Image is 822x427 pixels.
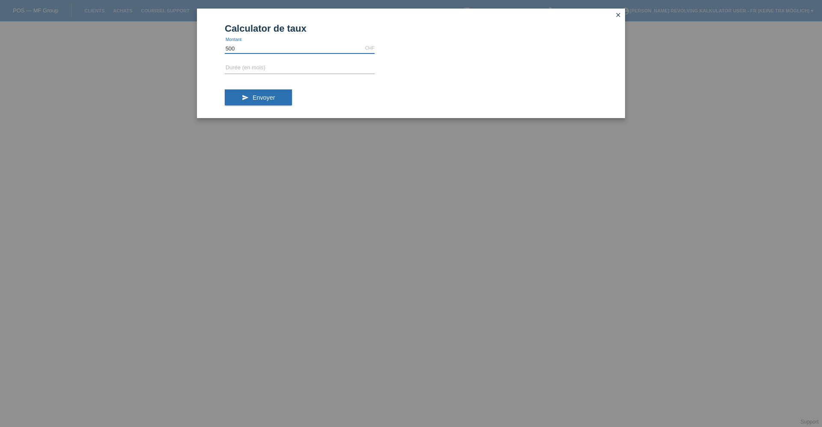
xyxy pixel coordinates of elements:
i: send [242,94,249,101]
h1: Calculator de taux [225,23,597,34]
i: close [615,12,622,18]
a: close [613,11,624,21]
button: send Envoyer [225,89,292,106]
span: Envoyer [253,94,275,101]
div: CHF [365,45,375,50]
